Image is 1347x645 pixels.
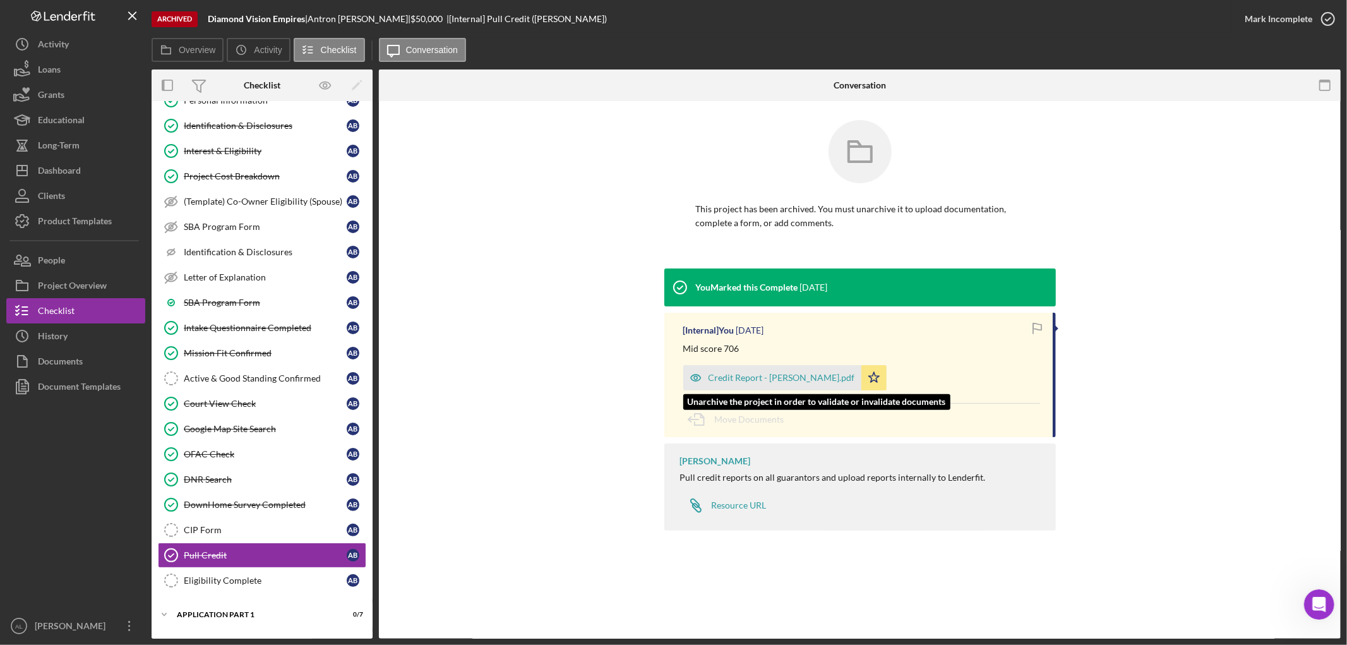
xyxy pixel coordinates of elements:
div: Application Part 1 [177,611,332,618]
div: Identification & Disclosures [184,247,347,257]
div: A B [347,549,359,562]
div: A B [347,473,359,486]
div: A B [347,372,359,385]
label: Checklist [321,45,357,55]
div: People [38,248,65,276]
div: Intake Questionnaire Completed [184,323,347,333]
div: Operator says… [10,292,242,416]
div: Pull Credit [184,550,347,560]
div: Submit [152,370,177,395]
span: Move Documents [715,414,784,425]
div: A B [347,246,359,258]
div: Checklist [244,80,280,90]
div: A B [347,170,359,183]
button: People [6,248,145,273]
button: AL[PERSON_NAME] [6,613,145,639]
button: Documents [6,349,145,374]
button: Clients [6,183,145,208]
button: Conversation [379,38,467,62]
button: Dashboard [6,158,145,183]
span: Amazing [147,327,169,350]
textarea: Tell us more… [20,370,152,397]
div: Operator says… [10,251,242,292]
span: Terrible [30,330,48,347]
div: CIP Form [184,525,347,535]
textarea: Message… [11,377,242,399]
div: Ann says… [10,176,242,214]
a: Mission Fit ConfirmedAB [158,341,366,366]
div: Thank you! [172,176,242,203]
a: Pull CreditAB [158,543,366,568]
button: Product Templates [6,208,145,234]
button: Credit Report - [PERSON_NAME].pdf [683,365,887,390]
div: Active & Good Standing Confirmed [184,373,347,383]
div: Hi [PERSON_NAME],Thanks for reaching out! The numbers there represent days. So for example if you... [10,20,207,166]
div: [PERSON_NAME] [680,456,751,466]
div: Interest & Eligibility [184,146,347,156]
div: A B [347,423,359,435]
label: Activity [254,45,282,55]
div: A B [347,271,359,284]
div: SBA Program Form [184,298,347,308]
div: [Internal] You [683,325,734,335]
a: Letter of ExplanationAB [158,265,366,290]
button: Activity [6,32,145,57]
div: Identification & Disclosures [184,121,347,131]
div: A B [347,119,359,132]
div: Mission Fit Confirmed [184,348,347,358]
div: Thank you! [183,183,232,196]
a: Document Templates [6,374,145,399]
div: Best, [20,133,197,146]
div: Project Overview [38,273,107,301]
div: A B [347,448,359,461]
button: Activity [227,38,290,62]
div: Product Templates [38,208,112,237]
div: Document Templates [38,374,121,402]
div: I hope that clarifies! [20,114,197,127]
a: Identification & DisclosuresAB [158,239,366,265]
div: You're welcome, have a great day! :) [10,214,193,241]
div: Documents [38,349,83,377]
a: DownHome Survey CompletedAB [158,492,366,517]
div: Credit Report - [PERSON_NAME].pdf [709,373,855,383]
div: [PERSON_NAME] [32,613,114,642]
div: Loans [38,57,61,85]
button: Start recording [80,404,90,414]
a: SBA Program FormAB [158,214,366,239]
a: Project Cost BreakdownAB [158,164,366,189]
div: Conversation [834,80,886,90]
a: Resource URL [680,493,767,518]
div: A B [347,574,359,587]
img: Profile image for Operator [36,7,56,27]
div: Clients [38,183,65,212]
div: Archived [152,11,198,27]
a: CIP FormAB [158,517,366,543]
div: Eligibility Complete [184,576,347,586]
a: Educational [6,107,145,133]
div: A B [347,220,359,233]
div: You're welcome, have a great day! :) [20,221,183,234]
div: Christina says… [10,214,242,251]
a: OFAC CheckAB [158,442,366,467]
div: A B [347,195,359,208]
button: Loans [6,57,145,82]
div: [PERSON_NAME] [20,146,197,159]
div: Checklist [38,298,75,327]
div: Google Map Site Search [184,424,347,434]
button: Checklist [294,38,365,62]
div: OFAC Check [184,449,347,459]
div: Resource URL [712,500,767,510]
label: Overview [179,45,215,55]
a: Grants [6,82,145,107]
div: Pull credit reports on all guarantors and upload reports internally to Lenderfit. [680,473,986,483]
div: A B [347,322,359,334]
span: $50,000 [410,13,443,24]
div: Dashboard [38,158,81,186]
button: Overview [152,38,224,62]
button: go back [8,5,32,29]
button: Project Overview [6,273,145,298]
